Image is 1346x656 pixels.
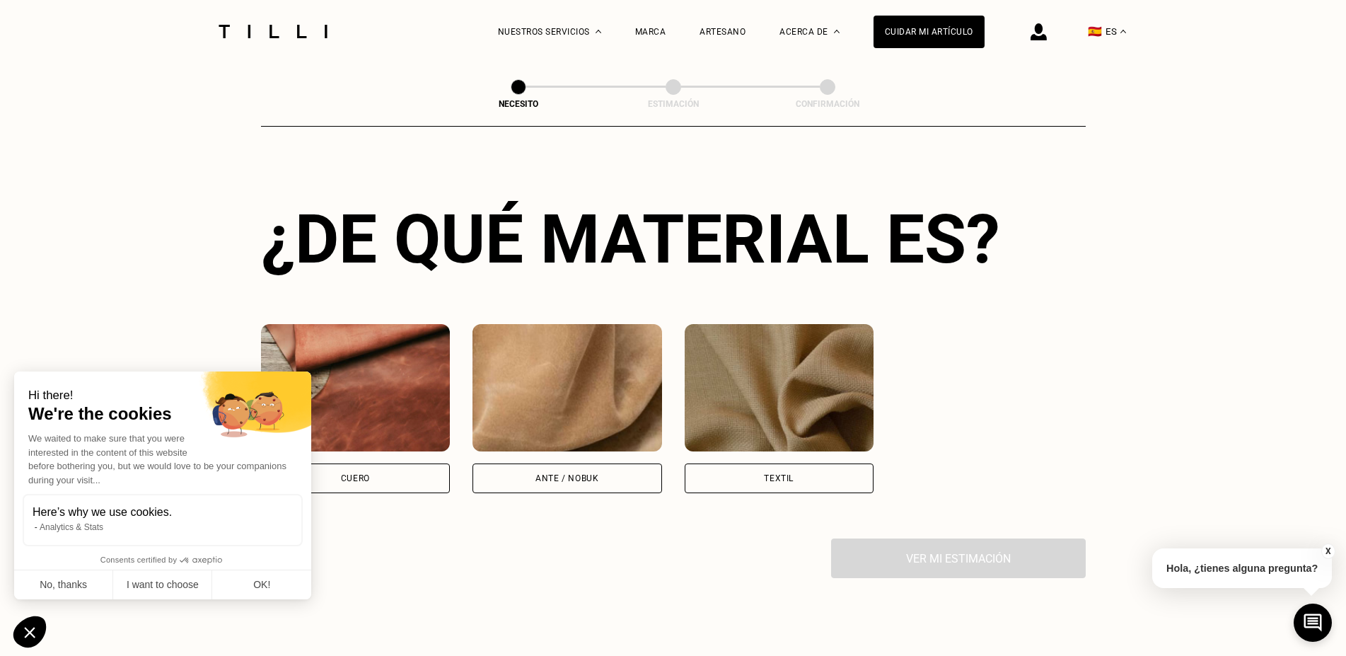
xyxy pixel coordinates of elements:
img: Menú desplegable sobre [834,30,840,33]
img: Tilli retouche vos vêtements en Cuero [261,324,451,451]
a: Marca [635,27,666,37]
div: Necesito [448,99,589,109]
div: Estimación [603,99,744,109]
button: X [1321,543,1335,559]
a: Cuidar mi artículo [874,16,985,48]
img: Icono de inicio de sesión [1031,23,1047,40]
div: Textil [764,474,794,483]
a: Artesano [700,27,745,37]
img: Servicio de sastrería Tilli logo [214,25,332,38]
div: Confirmación [757,99,898,109]
img: Tilli retouche vos vêtements en Textil [685,324,874,451]
div: Cuero [341,474,370,483]
img: menu déroulant [1120,30,1126,33]
img: Menú desplegable [596,30,601,33]
div: Ante / Nobuk [535,474,598,483]
img: Tilli retouche vos vêtements en Ante / Nobuk [472,324,662,451]
span: 🇪🇸 [1088,25,1102,38]
p: Hola, ¿tienes alguna pregunta? [1152,548,1332,588]
div: ¿De qué material es? [261,200,1086,279]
